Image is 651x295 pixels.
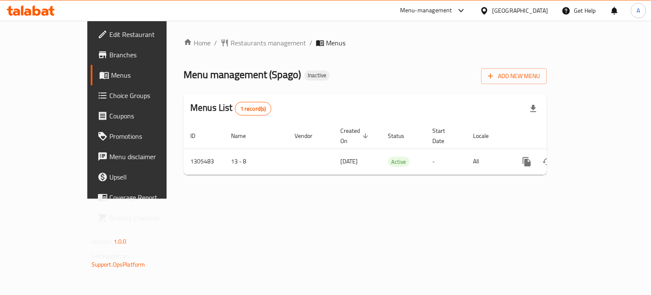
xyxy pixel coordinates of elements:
[488,71,540,81] span: Add New Menu
[109,50,189,60] span: Branches
[109,152,189,162] span: Menu disclaimer
[92,259,145,270] a: Support.OpsPlatform
[432,126,456,146] span: Start Date
[473,131,500,141] span: Locale
[637,6,640,15] span: A
[91,85,196,106] a: Choice Groups
[190,131,206,141] span: ID
[304,72,330,79] span: Inactive
[481,68,547,84] button: Add New Menu
[426,149,466,174] td: -
[91,106,196,126] a: Coupons
[231,131,257,141] span: Name
[184,123,605,175] table: enhanced table
[92,250,131,261] span: Get support on:
[235,105,271,113] span: 1 record(s)
[91,65,196,85] a: Menus
[114,236,127,247] span: 1.0.0
[184,38,547,48] nav: breadcrumb
[235,102,272,115] div: Total records count
[109,29,189,39] span: Edit Restaurant
[184,65,301,84] span: Menu management ( Spago )
[537,152,557,172] button: Change Status
[388,131,415,141] span: Status
[184,38,211,48] a: Home
[492,6,548,15] div: [GEOGRAPHIC_DATA]
[109,111,189,121] span: Coupons
[388,157,409,167] span: Active
[231,38,306,48] span: Restaurants management
[109,192,189,202] span: Coverage Report
[190,101,271,115] h2: Menus List
[517,152,537,172] button: more
[91,24,196,45] a: Edit Restaurant
[388,157,409,167] div: Active
[304,70,330,81] div: Inactive
[309,38,312,48] li: /
[184,149,224,174] td: 1305483
[109,90,189,101] span: Choice Groups
[91,45,196,65] a: Branches
[91,126,196,146] a: Promotions
[326,38,345,48] span: Menus
[91,187,196,208] a: Coverage Report
[109,131,189,141] span: Promotions
[214,38,217,48] li: /
[109,172,189,182] span: Upsell
[220,38,306,48] a: Restaurants management
[91,208,196,228] a: Grocery Checklist
[400,6,452,16] div: Menu-management
[340,156,358,167] span: [DATE]
[523,98,543,119] div: Export file
[92,236,112,247] span: Version:
[91,146,196,167] a: Menu disclaimer
[510,123,605,149] th: Actions
[91,167,196,187] a: Upsell
[295,131,323,141] span: Vendor
[111,70,189,80] span: Menus
[109,213,189,223] span: Grocery Checklist
[340,126,371,146] span: Created On
[224,149,288,174] td: 13 - 8
[466,149,510,174] td: All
